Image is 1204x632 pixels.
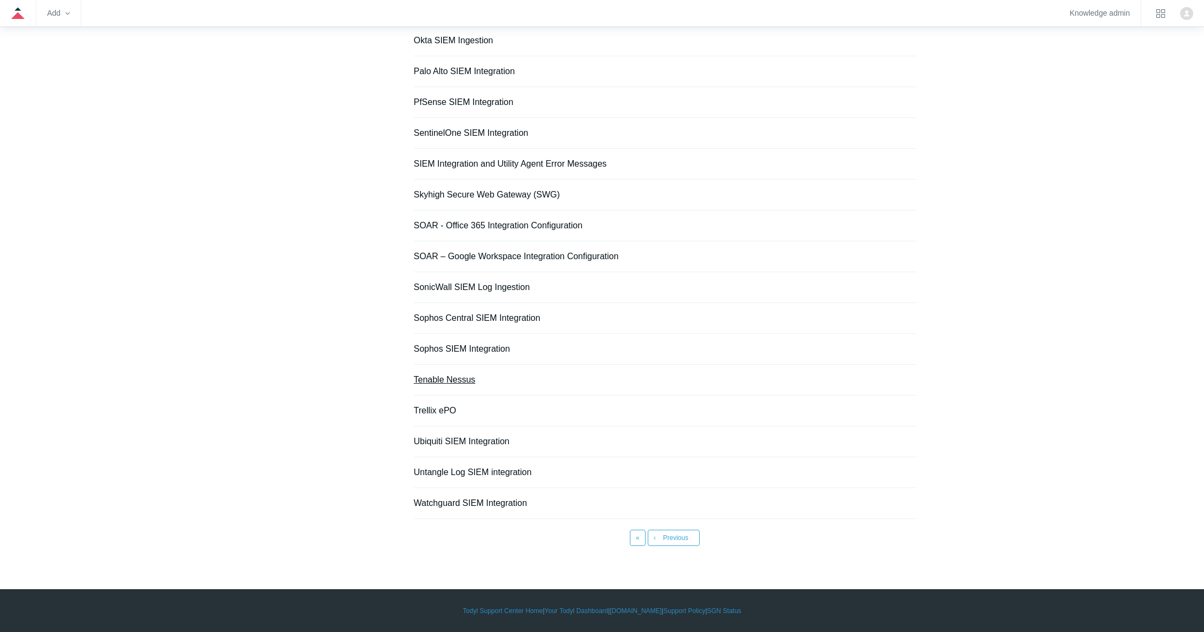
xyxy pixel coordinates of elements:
a: Your Todyl Dashboard [544,606,608,616]
a: SentinelOne SIEM Integration [414,128,529,137]
a: SOAR - Office 365 Integration Configuration [414,221,583,230]
a: [DOMAIN_NAME] [610,606,662,616]
a: Todyl Support Center Home [463,606,543,616]
a: Untangle Log SIEM integration [414,468,532,477]
img: user avatar [1180,7,1193,20]
a: SGN Status [707,606,741,616]
div: | | | | [288,606,916,616]
span: ‹ [654,534,656,542]
a: SOAR – Google Workspace Integration Configuration [414,252,619,261]
a: Support Policy [663,606,705,616]
a: Okta SIEM Ingestion [414,36,494,45]
zd-hc-trigger: Add [47,10,70,16]
a: PfSense SIEM Integration [414,97,514,107]
a: Tenable Nessus [414,375,476,384]
a: Previous [648,530,700,546]
a: Palo Alto SIEM Integration [414,67,515,76]
a: Skyhigh Secure Web Gateway (SWG) [414,190,560,199]
a: Knowledge admin [1070,10,1130,16]
span: Previous [663,534,688,542]
a: Trellix ePO [414,406,457,415]
a: SonicWall SIEM Log Ingestion [414,282,530,292]
a: Sophos SIEM Integration [414,344,510,353]
a: Sophos Central SIEM Integration [414,313,541,322]
zd-hc-trigger: Click your profile icon to open the profile menu [1180,7,1193,20]
a: SIEM Integration and Utility Agent Error Messages [414,159,607,168]
span: « [636,534,640,542]
a: Watchguard SIEM Integration [414,498,527,508]
a: Ubiquiti SIEM Integration [414,437,510,446]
